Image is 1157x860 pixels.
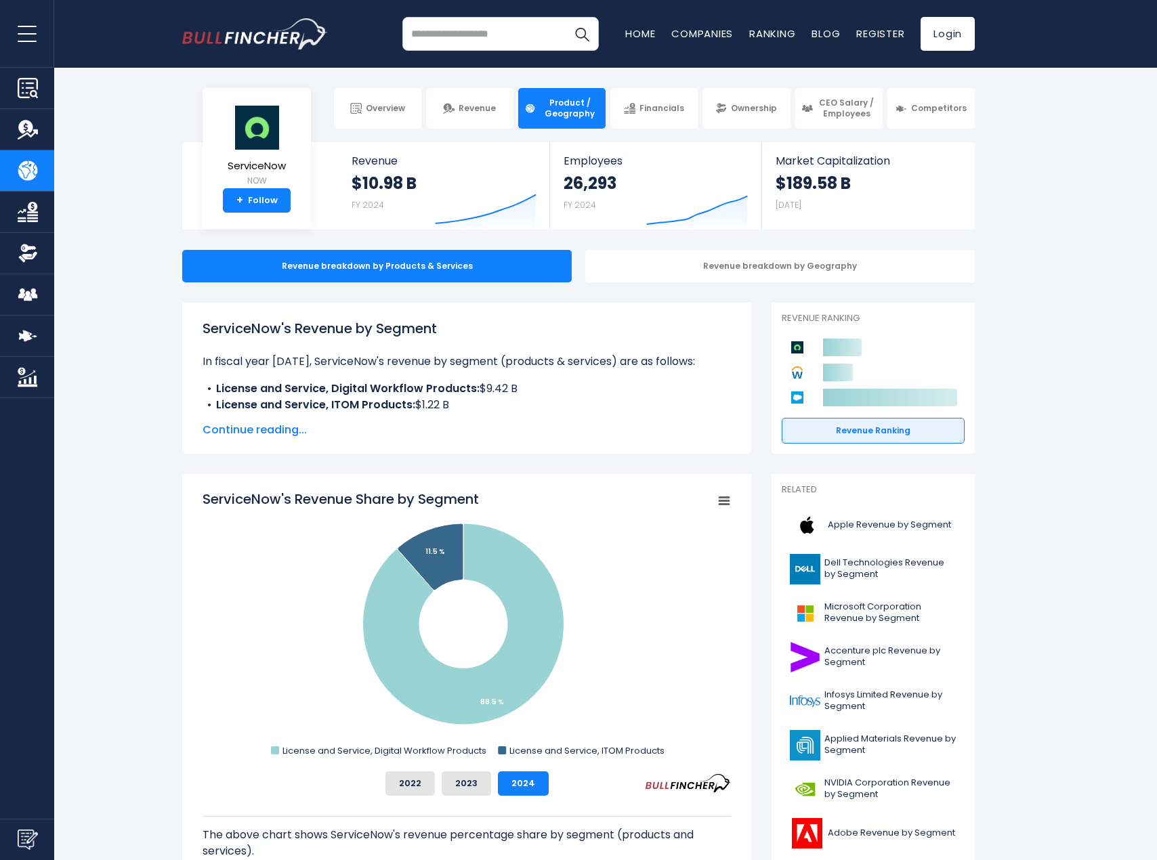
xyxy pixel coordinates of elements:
[509,744,665,757] text: License and Service, ITOM Products
[182,18,328,49] img: bullfincher logo
[385,771,435,796] button: 2022
[203,353,731,370] p: In fiscal year [DATE], ServiceNow's revenue by segment (products & services) are as follows:
[228,175,286,187] small: NOW
[911,103,967,114] span: Competitors
[702,88,790,129] a: Ownership
[795,88,883,129] a: CEO Salary / Employees
[782,683,965,720] a: Infosys Limited Revenue by Segment
[426,88,513,129] a: Revenue
[790,642,820,672] img: ACN logo
[782,313,965,324] p: Revenue Ranking
[282,744,486,757] text: License and Service, Digital Workflow Products
[216,397,415,412] b: License and Service, ITOM Products:
[749,26,795,41] a: Ranking
[790,554,820,584] img: DELL logo
[352,154,537,167] span: Revenue
[425,546,445,557] tspan: 11.5 %
[782,771,965,808] a: NVIDIA Corporation Revenue by Segment
[782,418,965,444] a: Revenue Ranking
[782,507,965,544] a: Apple Revenue by Segment
[442,771,491,796] button: 2023
[203,490,479,509] tspan: ServiceNow's Revenue Share by Segment
[625,26,655,41] a: Home
[828,827,955,839] span: Adobe Revenue by Segment
[776,154,960,167] span: Market Capitalization
[236,194,243,207] strong: +
[776,173,851,194] strong: $189.58 B
[671,26,733,41] a: Companies
[790,730,820,760] img: AMAT logo
[824,557,956,580] span: Dell Technologies Revenue by Segment
[921,17,975,51] a: Login
[565,17,599,51] button: Search
[824,733,956,756] span: Applied Materials Revenue by Segment
[203,827,731,859] p: The above chart shows ServiceNow's revenue percentage share by segment (products and services).
[540,98,599,119] span: Product / Geography
[223,188,291,213] a: +Follow
[782,815,965,852] a: Adobe Revenue by Segment
[610,88,698,129] a: Financials
[550,142,761,230] a: Employees 26,293 FY 2024
[564,199,596,211] small: FY 2024
[887,88,975,129] a: Competitors
[639,103,684,114] span: Financials
[790,598,820,628] img: MSFT logo
[182,250,572,282] div: Revenue breakdown by Products & Services
[731,103,777,114] span: Ownership
[518,88,606,129] a: Product / Geography
[338,142,550,230] a: Revenue $10.98 B FY 2024
[203,422,731,438] span: Continue reading...
[782,551,965,588] a: Dell Technologies Revenue by Segment
[824,777,956,800] span: NVIDIA Corporation Revenue by Segment
[334,88,421,129] a: Overview
[782,639,965,676] a: Accenture plc Revenue by Segment
[366,103,405,114] span: Overview
[352,199,384,211] small: FY 2024
[828,519,951,531] span: Apple Revenue by Segment
[498,771,549,796] button: 2024
[790,774,820,804] img: NVDA logo
[203,318,731,339] h1: ServiceNow's Revenue by Segment
[824,645,956,668] span: Accenture plc Revenue by Segment
[18,243,38,263] img: Ownership
[227,104,287,189] a: ServiceNow NOW
[788,339,806,356] img: ServiceNow competitors logo
[782,484,965,496] p: Related
[782,595,965,632] a: Microsoft Corporation Revenue by Segment
[564,154,747,167] span: Employees
[203,381,731,397] li: $9.42 B
[228,160,286,172] span: ServiceNow
[352,173,417,194] strong: $10.98 B
[782,727,965,764] a: Applied Materials Revenue by Segment
[776,199,801,211] small: [DATE]
[459,103,496,114] span: Revenue
[216,381,480,396] b: License and Service, Digital Workflow Products:
[790,510,824,540] img: AAPL logo
[762,142,973,225] a: Market Capitalization $189.58 B [DATE]
[790,818,824,848] img: ADBE logo
[564,173,616,194] strong: 26,293
[585,250,975,282] div: Revenue breakdown by Geography
[856,26,904,41] a: Register
[817,98,877,119] span: CEO Salary / Employees
[203,397,731,413] li: $1.22 B
[182,18,328,49] a: Go to homepage
[790,686,820,716] img: INFY logo
[203,490,731,760] svg: ServiceNow's Revenue Share by Segment
[788,364,806,381] img: Workday competitors logo
[812,26,840,41] a: Blog
[824,689,956,712] span: Infosys Limited Revenue by Segment
[824,601,956,624] span: Microsoft Corporation Revenue by Segment
[788,389,806,406] img: Salesforce competitors logo
[480,697,504,707] tspan: 88.5 %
